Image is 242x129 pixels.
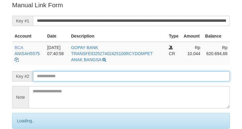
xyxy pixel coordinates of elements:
td: [DATE] 07:40:58 [45,42,69,65]
span: CR [169,51,175,56]
a: GOPAY BANK TRANSFEID2527402425100RCYDOMPET ANAK BANGSA [71,45,153,62]
span: Note [12,86,29,108]
span: Key #2 [12,71,33,81]
th: Account [12,31,45,42]
th: Date [45,31,69,42]
td: Rp 620.694,68 [203,42,230,65]
div: Loading.. [12,113,230,129]
td: Rp 10.044 [181,42,203,65]
a: Copy ANISAH5575 to clipboard [15,57,19,62]
th: Description [69,31,166,42]
span: BCA [15,45,23,50]
p: Manual Link Form [12,1,230,9]
th: Amount [181,31,203,42]
a: ANISAH5575 [15,51,40,56]
th: Type [166,31,181,42]
span: Key #1 [12,16,33,26]
th: Balance [203,31,230,42]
